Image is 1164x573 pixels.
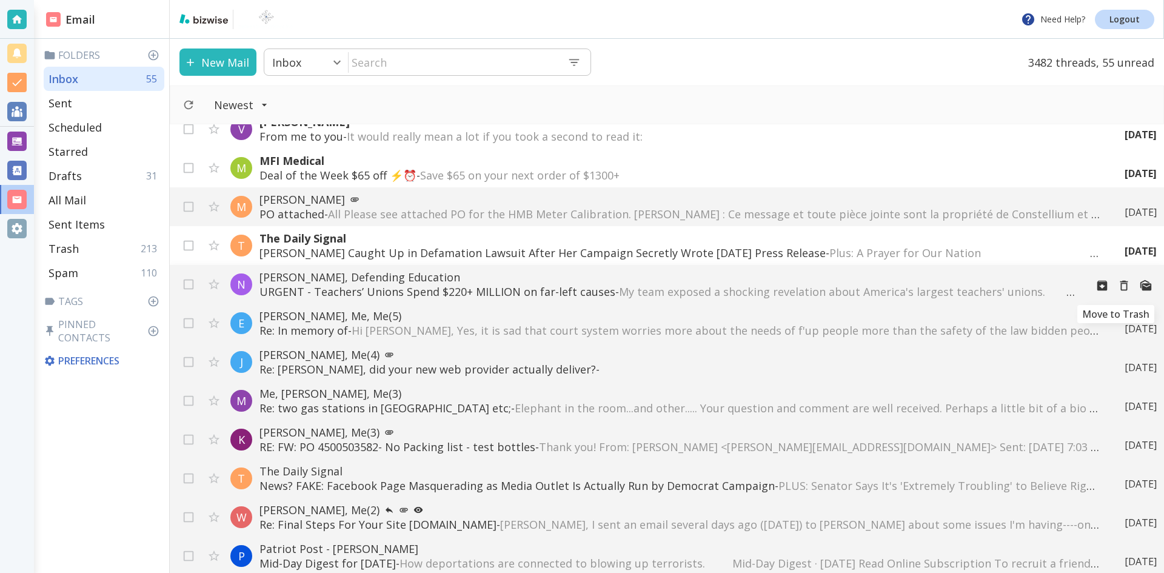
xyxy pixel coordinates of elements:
p: RE: FW: PO 4500503582- No Packing list - test bottles - [259,440,1100,454]
p: Trash [48,241,79,256]
p: The Daily Signal [259,464,1100,478]
p: J [240,355,243,369]
p: [DATE] [1125,516,1157,529]
p: E [238,316,244,330]
p: 110 [141,266,162,280]
p: [PERSON_NAME] [259,192,1100,207]
button: Move to Trash [1113,275,1135,297]
p: [DATE] [1125,477,1157,491]
p: V [238,122,245,136]
p: [DATE] [1125,555,1157,568]
div: Scheduled [44,115,164,139]
p: [PERSON_NAME], Defending Education [259,270,1077,284]
p: M [236,394,246,408]
div: Drafts31 [44,164,164,188]
div: Starred [44,139,164,164]
p: Starred [48,144,88,159]
p: Me, [PERSON_NAME], Me (3) [259,386,1100,401]
input: Search [349,50,558,75]
p: Sent Items [48,217,105,232]
button: Archive [1091,275,1113,297]
p: Deal of the Week $65 off ⚡⏰ - [259,168,1100,183]
p: Logout [1109,15,1140,24]
p: M [236,161,246,175]
p: [DATE] [1125,400,1157,413]
button: New Mail [179,49,256,76]
p: [PERSON_NAME], Me (3) [259,425,1100,440]
p: News? FAKE: Facebook Page Masquerading as Media Outlet Is Actually Run by Democrat Campaign - [259,478,1100,493]
p: All Mail [48,193,86,207]
div: Spam110 [44,261,164,285]
div: Sent [44,91,164,115]
p: Need Help? [1021,12,1085,27]
p: Drafts [48,169,82,183]
div: Inbox55 [44,67,164,91]
img: DashboardSidebarEmail.svg [46,12,61,27]
span: Save $65 on your next order of $1300+ ͏ ͏ ͏ ͏ ͏ ͏ ͏ ͏ ͏ ͏ ͏ ͏ ͏ ͏ ͏ ͏ ͏ ͏ ͏ ͏ ͏ ͏ ͏ ͏ ͏ ͏ ͏ ͏ ͏ ͏... [420,168,868,183]
p: [DATE] [1125,167,1157,180]
div: Sent Items [44,212,164,236]
p: Mid-Day Digest for [DATE] - [259,556,1100,571]
p: Patriot Post - [PERSON_NAME] [259,541,1100,556]
p: [DATE] [1125,206,1157,219]
p: [DATE] [1125,322,1157,335]
p: [PERSON_NAME], Me (4) [259,347,1100,362]
p: N [237,277,246,292]
p: P [238,549,245,563]
p: From me to you - [259,129,1100,144]
img: BioTech International [238,10,294,29]
span: It would really mean a lot if you took a second to read it: ‌ ‌ ‌ ‌ ‌ ‌ ‌ ‌ ‌ ‌ ‌ ‌ ‌ ‌ ‌ ‌ ‌ ‌ ‌... [347,129,858,144]
div: Move to Trash [1077,305,1154,323]
p: PO attached - [259,207,1100,221]
p: K [238,432,245,447]
p: [PERSON_NAME], Me, Me (5) [259,309,1100,323]
div: Trash213 [44,236,164,261]
p: Re: two gas stations in [GEOGRAPHIC_DATA] etc; - [259,401,1100,415]
p: 55 [146,72,162,85]
button: Filter [202,92,280,118]
img: bizwise [179,14,228,24]
p: MFI Medical [259,153,1100,168]
h2: Email [46,12,95,28]
p: 213 [141,242,162,255]
a: Logout [1095,10,1154,29]
p: W [236,510,247,524]
p: 3482 threads, 55 unread [1021,49,1154,76]
p: Tags [44,295,164,308]
p: Preferences [44,354,162,367]
p: [PERSON_NAME], Me (2) [259,503,1100,517]
p: M [236,199,246,214]
p: Inbox [272,55,301,70]
p: Folders [44,49,164,62]
p: Pinned Contacts [44,318,164,344]
p: Sent [48,96,72,110]
div: All Mail [44,188,164,212]
p: The Daily Signal [259,231,1100,246]
p: Spam [48,266,78,280]
p: Re: [PERSON_NAME], did your new web provider actually deliver? - [259,362,1100,377]
p: [DATE] [1125,438,1157,452]
p: T [238,471,245,486]
p: [DATE] [1125,128,1157,141]
p: [DATE] [1125,361,1157,374]
p: 31 [146,169,162,183]
button: Mark as Unread [1135,275,1157,297]
p: T [238,238,245,253]
p: [PERSON_NAME] Caught Up in Defamation Lawsuit After Her Campaign Secretly Wrote [DATE] Press Rele... [259,246,1100,260]
svg: Your most recent message has not been opened yet [413,505,423,515]
div: Preferences [41,349,164,372]
p: URGENT - Teachers’ Unions Spend $220+ MILLION on far-left causes - [259,284,1077,299]
p: Re: Final Steps For Your Site [DOMAIN_NAME] - [259,517,1100,532]
p: Scheduled [48,120,102,135]
p: Re: In memory of - [259,323,1100,338]
button: Refresh [178,94,199,116]
p: [DATE] [1125,244,1157,258]
p: Inbox [48,72,78,86]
